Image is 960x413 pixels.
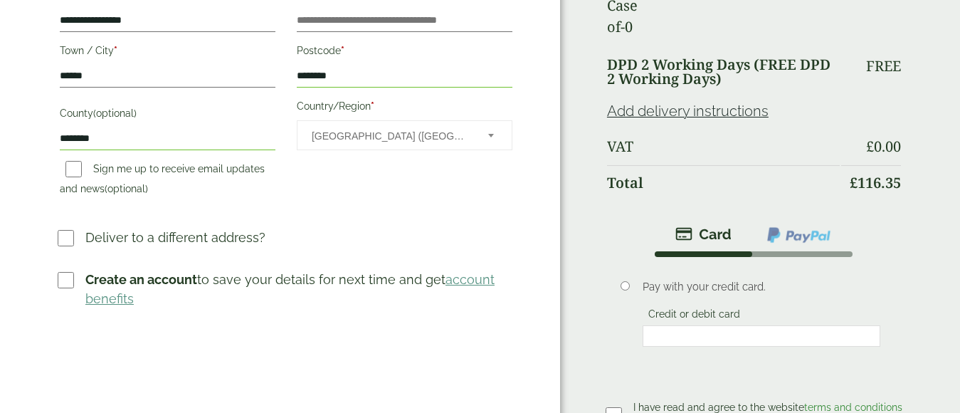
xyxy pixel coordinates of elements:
[607,103,769,120] a: Add delivery instructions
[647,330,877,343] iframe: Secure card payment input frame
[60,41,275,65] label: Town / City
[633,402,902,413] span: I have read and agree to the website
[60,103,275,127] label: County
[607,130,840,164] th: VAT
[85,228,265,247] p: Deliver to a different address?
[297,120,512,150] span: Country/Region
[85,270,515,308] p: to save your details for next time and get
[675,226,732,243] img: stripe.png
[114,45,117,56] abbr: required
[643,279,881,295] p: Pay with your credit card.
[93,108,137,119] span: (optional)
[85,272,197,287] strong: Create an account
[866,137,901,156] bdi: 0.00
[341,45,344,56] abbr: required
[804,402,902,413] a: terms and conditions
[297,96,512,120] label: Country/Region
[643,308,746,324] label: Credit or debit card
[607,58,840,86] label: DPD 2 Working Days (FREE DPD 2 Working Days)
[297,41,512,65] label: Postcode
[105,183,148,194] span: (optional)
[866,137,874,156] span: £
[65,161,82,177] input: Sign me up to receive email updates and news(optional)
[866,58,901,75] p: Free
[766,226,832,244] img: ppcp-gateway.png
[850,173,858,192] span: £
[607,165,840,200] th: Total
[60,163,265,199] label: Sign me up to receive email updates and news
[371,100,374,112] abbr: required
[850,173,901,192] bdi: 116.35
[312,121,469,151] span: United Kingdom (UK)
